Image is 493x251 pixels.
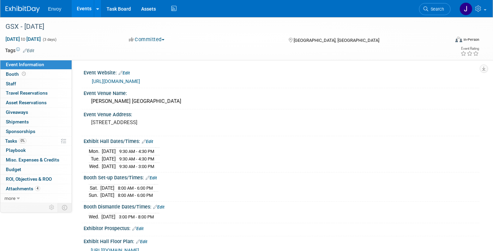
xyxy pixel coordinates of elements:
div: Booth Set-up Dates/Times: [84,172,479,181]
span: Event Information [6,62,44,67]
td: [DATE] [101,213,115,220]
td: [DATE] [102,155,116,163]
a: Asset Reservations [0,98,72,107]
span: Travel Reservations [6,90,48,96]
span: 4 [35,186,40,191]
pre: [STREET_ADDRESS] [91,119,241,125]
a: Shipments [0,117,72,127]
a: Attachments4 [0,184,72,193]
span: 8:00 AM - 6:00 PM [118,186,153,191]
td: Wed. [89,213,101,220]
span: Booth [6,71,27,77]
span: Asset Reservations [6,100,47,105]
a: Budget [0,165,72,174]
span: Search [428,7,444,12]
span: (3 days) [42,37,57,42]
td: Personalize Event Tab Strip [46,203,58,212]
div: Event Venue Name: [84,88,479,97]
a: Edit [23,48,34,53]
td: Toggle Event Tabs [58,203,72,212]
span: ROI, Objectives & ROO [6,176,52,182]
span: [DATE] [DATE] [5,36,41,42]
span: Shipments [6,119,29,124]
span: 3:00 PM - 8:00 PM [119,214,154,219]
a: Misc. Expenses & Credits [0,155,72,165]
td: [DATE] [102,148,116,155]
span: Staff [6,81,16,86]
a: Edit [153,205,164,210]
span: Giveaways [6,109,28,115]
a: Edit [142,139,153,144]
span: Budget [6,167,21,172]
span: more [4,195,15,201]
div: Exhibit Hall Dates/Times: [84,136,479,145]
span: 0% [19,138,26,143]
img: Format-Inperson.png [455,37,462,42]
span: [GEOGRAPHIC_DATA], [GEOGRAPHIC_DATA] [294,38,379,43]
td: Mon. [89,148,102,155]
a: Tasks0% [0,136,72,146]
span: Envoy [48,6,61,12]
div: In-Person [463,37,479,42]
a: Travel Reservations [0,88,72,98]
a: Search [419,3,451,15]
span: to [20,36,26,42]
div: Exhibit Hall Floor Plan: [84,236,479,245]
td: Tue. [89,155,102,163]
button: Committed [126,36,167,43]
div: Event Format [409,36,479,46]
div: Event Website: [84,68,479,76]
a: Giveaways [0,108,72,117]
a: Edit [132,226,144,231]
td: [DATE] [100,192,114,199]
a: Edit [119,71,130,75]
a: Sponsorships [0,127,72,136]
div: Exhibitor Prospectus: [84,223,479,232]
td: Tags [5,47,34,54]
a: ROI, Objectives & ROO [0,175,72,184]
span: 9:30 AM - 4:30 PM [119,149,154,154]
span: Playbook [6,147,26,153]
td: Wed. [89,163,102,170]
td: Sat. [89,184,100,192]
span: Misc. Expenses & Credits [6,157,59,163]
span: 9:30 AM - 4:30 PM [119,156,154,162]
div: GSX - [DATE] [3,21,439,33]
span: 9:30 AM - 3:00 PM [119,164,154,169]
div: Booth Dismantle Dates/Times: [84,202,479,211]
a: Event Information [0,60,72,69]
span: 8:00 AM - 6:00 PM [118,193,153,198]
a: Staff [0,79,72,88]
span: Booth not reserved yet [21,71,27,76]
a: Playbook [0,146,72,155]
div: Event Venue Address: [84,109,479,118]
img: ExhibitDay [5,6,40,13]
a: more [0,194,72,203]
td: [DATE] [100,184,114,192]
span: Tasks [5,138,26,144]
a: Edit [136,239,147,244]
span: Sponsorships [6,129,35,134]
div: Event Rating [460,47,479,50]
td: Sun. [89,192,100,199]
div: [PERSON_NAME] [GEOGRAPHIC_DATA] [89,96,474,107]
a: Edit [146,176,157,180]
span: Attachments [6,186,40,191]
a: Booth [0,70,72,79]
td: [DATE] [102,163,116,170]
a: [URL][DOMAIN_NAME] [92,79,140,84]
img: Joanna Zerga [459,2,472,15]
